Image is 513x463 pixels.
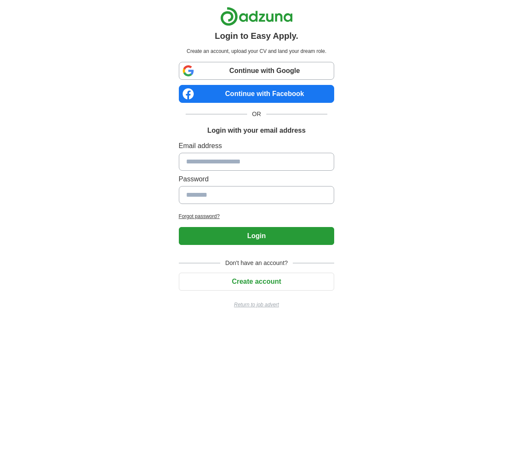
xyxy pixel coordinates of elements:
[179,213,335,220] a: Forgot password?
[179,273,335,291] button: Create account
[207,125,306,136] h1: Login with your email address
[179,174,335,184] label: Password
[181,47,333,55] p: Create an account, upload your CV and land your dream role.
[215,29,298,42] h1: Login to Easy Apply.
[220,7,293,26] img: Adzuna logo
[179,227,335,245] button: Login
[179,141,335,151] label: Email address
[179,278,335,285] a: Create account
[179,85,335,103] a: Continue with Facebook
[179,62,335,80] a: Continue with Google
[247,110,266,119] span: OR
[179,301,335,309] a: Return to job advert
[220,259,293,268] span: Don't have an account?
